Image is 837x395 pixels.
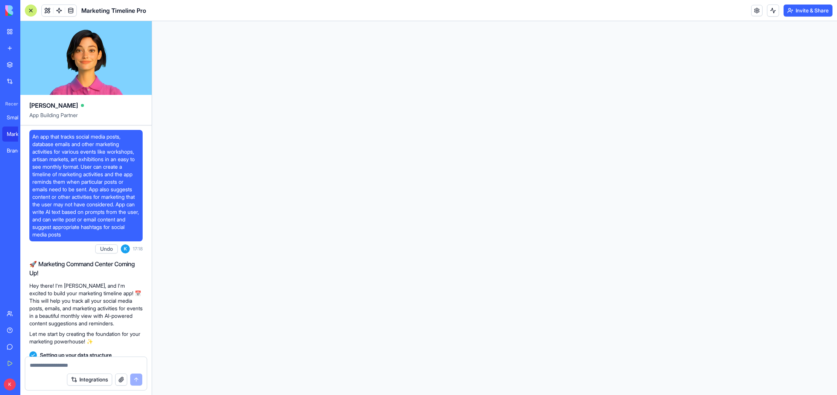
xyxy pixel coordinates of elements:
[133,246,143,252] span: 17:18
[29,101,78,110] span: [PERSON_NAME]
[5,5,52,16] img: logo
[29,111,143,125] span: App Building Partner
[7,130,28,138] div: Marketing Timeline Pro
[29,330,143,345] p: Let me start by creating the foundation for your marketing powerhouse! ✨
[7,147,28,154] div: Brand Identity Builder
[7,114,28,121] div: Small Business Marketing Planner
[2,110,32,125] a: Small Business Marketing Planner
[67,374,112,386] button: Integrations
[81,6,146,15] span: Marketing Timeline Pro
[2,127,32,142] a: Marketing Timeline Pro
[2,101,18,107] span: Recent
[29,259,143,278] h2: 🚀 Marketing Command Center Coming Up!
[29,282,143,327] p: Hey there! I'm [PERSON_NAME], and I'm excited to build your marketing timeline app! 📅 This will h...
[121,244,130,253] span: K
[95,244,118,253] button: Undo
[2,143,32,158] a: Brand Identity Builder
[32,133,140,238] span: An app that tracks social media posts, database emails and other marketing activities for various...
[4,378,16,390] span: K
[40,351,112,359] span: Setting up your data structure
[784,5,832,17] button: Invite & Share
